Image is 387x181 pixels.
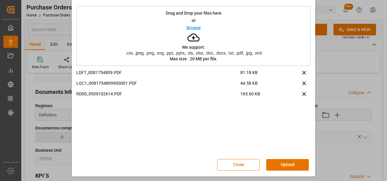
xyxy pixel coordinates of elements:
span: 81.18 KB [240,69,282,80]
p: We support: [182,45,205,49]
p: RD00_9539102614.PDF [76,91,240,97]
span: .csv, .jpeg, .png, .svg, .ppt, .pptx, .xls, .xlsx, .doc, .docx, .txt, .pdf, .jpg, .xml [121,51,266,55]
p: LDFT_0081754809.PDF [76,69,240,76]
p: or [192,18,196,23]
p: Max size : 20 MB per file. [170,57,218,61]
div: Drag and Drop your files hereorBrowseWe support:.csv, .jpeg, .png, .svg, .ppt, .pptx, .xls, .xlsx... [76,6,311,66]
p: LQC1_0081754809900001.PDF [76,80,240,87]
span: 165.60 KB [240,91,282,101]
span: 44.58 KB [240,80,282,91]
button: Close [217,159,260,171]
button: Upload [266,159,309,171]
p: Drag and Drop your files here [166,11,221,15]
p: Browse [187,26,201,30]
